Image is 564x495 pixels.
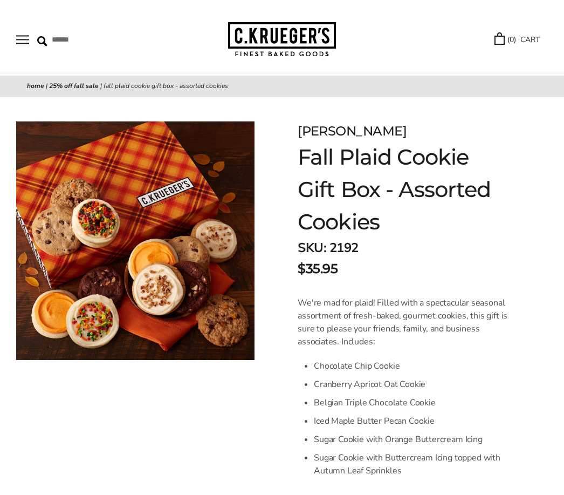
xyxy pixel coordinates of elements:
nav: breadcrumbs [27,81,537,92]
span: $35.95 [298,259,338,279]
a: 25% OFF Fall Sale [49,82,99,90]
a: (0) CART [494,33,540,46]
h1: Fall Plaid Cookie Gift Box - Assorted Cookies [298,141,510,238]
strong: SKU: [298,239,326,256]
li: Sugar Cookie with Buttercream Icing topped with Autumn Leaf Sprinkles [314,449,510,480]
a: Home [27,82,44,90]
li: Sugar Cookie with Orange Buttercream Icing [314,430,510,449]
span: | [46,82,47,90]
img: Search [37,36,47,46]
div: [PERSON_NAME] [298,121,510,141]
button: Open navigation [16,35,29,44]
li: Chocolate Chip Cookie [314,357,510,375]
li: Cranberry Apricot Oat Cookie [314,375,510,394]
span: Fall Plaid Cookie Gift Box - Assorted Cookies [104,82,228,90]
img: Fall Plaid Cookie Gift Box - Assorted Cookies [16,121,255,360]
input: Search [37,31,143,48]
span: 2192 [329,239,359,256]
p: We're mad for plaid! Filled with a spectacular seasonal assortment of fresh-baked, gourmet cookie... [298,296,510,348]
img: C.KRUEGER'S [228,22,336,57]
li: Iced Maple Butter Pecan Cookie [314,412,510,430]
li: Belgian Triple Chocolate Cookie [314,394,510,412]
span: | [100,82,102,90]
